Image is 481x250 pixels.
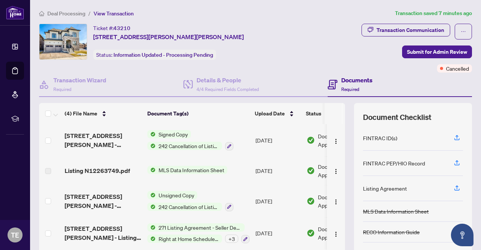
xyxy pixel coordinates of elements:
div: Status: [93,50,216,60]
button: Submit for Admin Review [402,45,472,58]
span: Document Approved [318,162,365,179]
h4: Transaction Wizard [53,76,106,85]
span: 43210 [113,25,130,32]
img: Logo [333,231,339,237]
span: 242 Cancellation of Listing Agreement - Authority to Offer for Sale [156,203,222,211]
button: Transaction Communication [362,24,450,36]
span: View Transaction [94,10,134,17]
span: [STREET_ADDRESS][PERSON_NAME] - Cancellation EXECUTED.pdf [65,131,141,149]
button: Logo [330,195,342,207]
button: Logo [330,227,342,239]
span: Submit for Admin Review [407,46,467,58]
span: Unsigned Copy [156,191,197,199]
h4: Documents [341,76,372,85]
span: home [39,11,44,16]
img: Logo [333,168,339,174]
span: Required [53,86,71,92]
span: ellipsis [461,29,466,34]
span: Right at Home Schedule B [156,235,222,243]
th: (4) File Name [62,103,144,124]
span: MLS Data Information Sheet [156,166,227,174]
span: 4/4 Required Fields Completed [197,86,259,92]
li: / [88,9,91,18]
button: Logo [330,165,342,177]
td: [DATE] [253,156,304,185]
img: Status Icon [147,191,156,199]
div: Ticket #: [93,24,130,32]
div: Transaction Communication [377,24,444,36]
span: Deal Processing [47,10,85,17]
span: TE [11,230,19,240]
button: Open asap [451,224,473,246]
img: Status Icon [147,203,156,211]
span: Document Approved [318,132,365,148]
img: Logo [333,199,339,205]
span: (4) File Name [65,109,97,118]
span: Document Approved [318,193,365,209]
img: Logo [333,138,339,144]
span: [STREET_ADDRESS][PERSON_NAME] - Cancellation.pdf [65,192,141,210]
img: logo [6,6,24,20]
img: Document Status [307,229,315,237]
img: IMG-N12263749_1.jpg [39,24,87,59]
span: [STREET_ADDRESS][PERSON_NAME][PERSON_NAME] [93,32,244,41]
div: RECO Information Guide [363,228,420,236]
img: Document Status [307,197,315,205]
img: Document Status [307,136,315,144]
img: Status Icon [147,142,156,150]
span: Signed Copy [156,130,191,138]
h4: Details & People [197,76,259,85]
button: Status IconSigned CopyStatus Icon242 Cancellation of Listing Agreement - Authority to Offer for Sale [147,130,233,150]
span: 242 Cancellation of Listing Agreement - Authority to Offer for Sale [156,142,222,150]
td: [DATE] [253,217,304,250]
button: Status IconUnsigned CopyStatus Icon242 Cancellation of Listing Agreement - Authority to Offer for... [147,191,233,211]
td: [DATE] [253,124,304,156]
div: Listing Agreement [363,184,407,192]
div: FINTRAC PEP/HIO Record [363,159,425,167]
img: Status Icon [147,166,156,174]
span: Information Updated - Processing Pending [113,52,213,58]
div: MLS Data Information Sheet [363,207,429,215]
img: Status Icon [147,223,156,232]
span: 271 Listing Agreement - Seller Designated Representation Agreement Authority to Offer for Sale [156,223,245,232]
th: Status [303,103,367,124]
button: Logo [330,134,342,146]
img: Status Icon [147,235,156,243]
button: Status IconMLS Data Information Sheet [147,166,227,174]
span: Required [341,86,359,92]
span: Upload Date [255,109,285,118]
div: FINTRAC ID(s) [363,134,397,142]
button: Status Icon271 Listing Agreement - Seller Designated Representation Agreement Authority to Offer ... [147,223,250,244]
article: Transaction saved 7 minutes ago [395,9,472,18]
span: Cancelled [446,64,469,73]
div: + 3 [225,235,238,243]
th: Document Tag(s) [144,103,252,124]
span: Document Checklist [363,112,431,123]
span: Status [306,109,321,118]
img: Status Icon [147,130,156,138]
span: Document Approved [318,225,365,241]
th: Upload Date [252,103,303,124]
td: [DATE] [253,185,304,217]
span: Listing N12263749.pdf [65,166,130,175]
span: [STREET_ADDRESS][PERSON_NAME] - Listing 2.pdf [65,224,141,242]
img: Document Status [307,167,315,175]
